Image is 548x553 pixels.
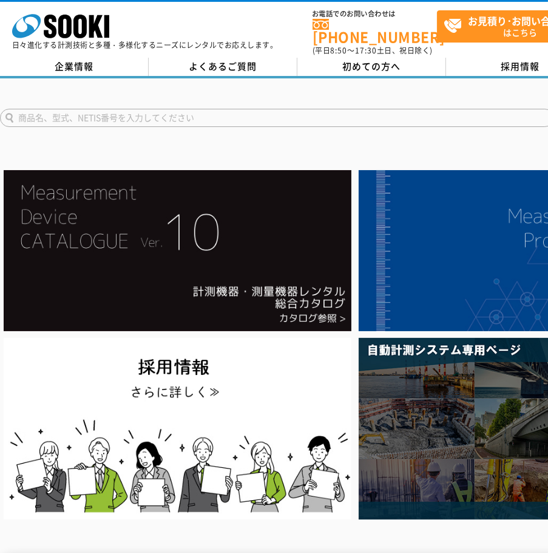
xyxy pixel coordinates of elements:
[331,45,348,56] span: 8:50
[343,60,401,73] span: 初めての方へ
[313,10,437,18] span: お電話でのお問い合わせは
[149,58,297,76] a: よくあるご質問
[297,58,446,76] a: 初めての方へ
[4,338,351,519] img: SOOKI recruit
[12,41,278,49] p: 日々進化する計測技術と多種・多様化するニーズにレンタルでお応えします。
[4,170,351,331] img: Catalog Ver10
[313,45,433,56] span: (平日 ～ 土日、祝日除く)
[313,19,437,44] a: [PHONE_NUMBER]
[355,45,377,56] span: 17:30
